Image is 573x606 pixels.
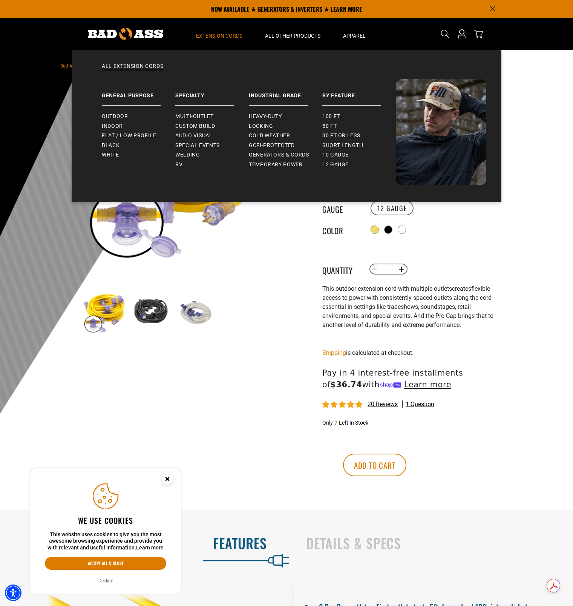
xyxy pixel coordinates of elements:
img: Bad Ass Extension Cords [396,79,486,185]
summary: Search [439,28,451,40]
span: Heavy-Duty [249,113,282,120]
a: Indoor [102,121,175,131]
span: 30 ft or less [322,132,360,139]
span: Black [102,142,120,149]
nav: breadcrumbs [60,61,284,70]
span: Extension Cords [196,32,242,39]
span: Outdoor [102,113,128,120]
a: Locking [249,121,322,131]
a: Multi-Outlet [175,112,249,121]
a: RV [175,160,249,170]
a: 30 ft or less [322,131,396,141]
legend: Color [322,225,360,235]
span: RV [175,161,182,168]
a: Flat / Low Profile [102,131,175,141]
span: Custom Build [175,123,215,130]
a: cart [472,29,484,38]
summary: Apparel [332,18,377,50]
span: This outdoor extension cord with multiple outlets [322,285,452,292]
a: Short Length [322,141,396,150]
div: Accessibility Menu [5,585,21,601]
a: 10 gauge [322,150,396,160]
a: All Extension Cords [87,63,486,79]
div: is calculated at checkout. [322,348,507,358]
h2: Features [16,535,267,551]
span: 20 reviews [368,400,398,408]
span: Locking [249,123,273,130]
a: Welding [175,150,249,160]
a: This website uses cookies to give you the most awesome browsing experience and provide you with r... [136,545,164,551]
a: GCFI-Protected [249,141,322,150]
a: Black [102,141,175,150]
h2: We use cookies [45,515,166,525]
a: Custom Build [175,121,249,131]
span: creates [452,285,471,292]
span: Left In Stock [339,420,368,426]
span: Temporary Power [249,161,303,168]
span: Short Length [322,142,363,149]
summary: All Other Products [254,18,332,50]
span: 100 ft [322,113,340,120]
span: 1 question [406,400,434,408]
img: black [128,290,172,334]
h2: Details & Specs [306,535,557,551]
a: Bad Ass Extension Cords [60,63,111,69]
img: yellow [83,290,126,334]
legend: Gauge [322,203,360,213]
span: Generators & Cords [249,152,309,158]
a: White [102,150,175,160]
p: flexible access to power with consistently spaced outlets along the cord - essential in settings ... [322,284,507,330]
label: Quantity [322,264,360,274]
label: 12 GAUGE [371,201,414,215]
span: Flat / Low Profile [102,132,156,139]
a: Industrial Grade [249,79,322,106]
a: Shipping [322,349,346,356]
a: Cold Weather [249,131,322,141]
span: GCFI-Protected [249,142,295,149]
a: 100 ft [322,112,396,121]
span: White [102,152,119,158]
span: Apparel [343,32,366,39]
img: white [174,290,218,334]
img: Bad Ass Extension Cords [88,28,163,40]
span: Only [322,420,333,426]
a: Generators & Cords [249,150,322,160]
a: Specialty [175,79,249,106]
a: 50 ft [322,121,396,131]
span: 50 ft [322,123,337,130]
span: 4.80 stars [322,401,364,408]
a: Open this option [456,18,468,50]
a: 12 gauge [322,160,396,170]
a: Special Events [175,141,249,150]
aside: Cookie Consent [30,468,181,594]
span: All Other Products [265,32,320,39]
a: Temporary Power [249,160,322,170]
button: Decline [96,577,115,585]
button: Add to cart [343,454,406,476]
a: Heavy-Duty [249,112,322,121]
a: General Purpose [102,79,175,106]
p: This website uses cookies to give you the most awesome browsing experience and provide you with r... [45,531,166,551]
span: 12 gauge [322,161,349,168]
span: 10 gauge [322,152,349,158]
span: Audio Visual [175,132,213,139]
span: Indoor [102,123,123,130]
a: By Feature [322,79,396,106]
a: Outdoor [102,112,175,121]
summary: Extension Cords [185,18,254,50]
a: Audio Visual [175,131,249,141]
span: 7 [334,420,337,426]
span: Special Events [175,142,220,149]
button: Accept all & close [45,557,166,570]
button: Close this option [154,468,181,492]
span: Welding [175,152,200,158]
span: Multi-Outlet [175,113,214,120]
span: Cold Weather [249,132,290,139]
